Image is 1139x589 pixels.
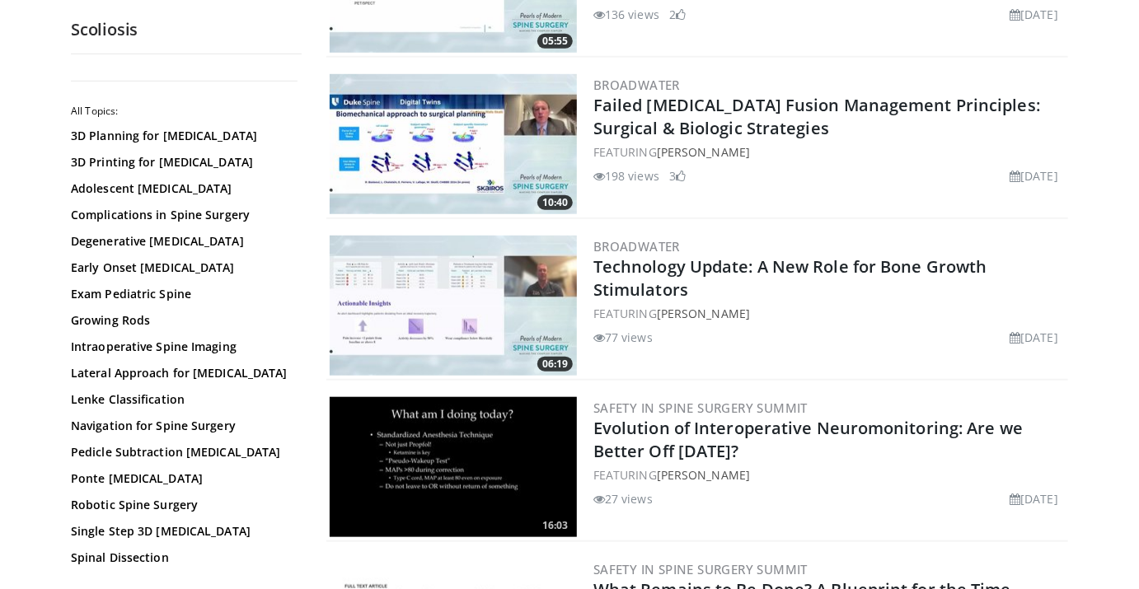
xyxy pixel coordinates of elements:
h2: Scoliosis [71,19,302,40]
a: 10:40 [330,74,577,214]
span: 05:55 [537,34,573,49]
h2: All Topics: [71,105,298,118]
img: c0b8e674-3b76-4d2f-b469-30976bfb2bb1.300x170_q85_crop-smart_upscale.jpg [330,74,577,214]
span: 06:19 [537,357,573,372]
a: Early Onset [MEDICAL_DATA] [71,259,293,276]
a: Spinal Dissection [71,549,293,566]
a: Failed [MEDICAL_DATA] Fusion Management Principles: Surgical & Biologic Strategies [593,94,1040,139]
span: 16:03 [537,518,573,533]
a: Pedicle Subtraction [MEDICAL_DATA] [71,444,293,460]
li: 27 views [593,490,653,507]
a: Lenke Classification [71,391,293,408]
a: Single Step 3D [MEDICAL_DATA] [71,523,293,540]
a: Safety in Spine Surgery Summit [593,561,808,577]
a: Navigation for Spine Surgery [71,418,293,434]
a: Ponte [MEDICAL_DATA] [71,470,293,487]
li: [DATE] [1010,490,1058,507]
li: 2 [669,6,686,23]
a: [PERSON_NAME] [657,144,750,160]
img: 7bd64dd0-f070-4ec8-9003-4a9f073df4b1.300x170_q85_crop-smart_upscale.jpg [330,236,577,376]
li: [DATE] [1010,167,1058,185]
a: Safety in Spine Surgery Summit [593,400,808,416]
a: 06:19 [330,236,577,376]
li: [DATE] [1010,329,1058,346]
a: Evolution of Interoperative Neuromonitoring: Are we Better Off [DATE]? [593,417,1023,462]
a: 3D Planning for [MEDICAL_DATA] [71,128,293,144]
a: [PERSON_NAME] [657,306,750,321]
li: 3 [669,167,686,185]
span: 10:40 [537,195,573,210]
a: [PERSON_NAME] [657,467,750,483]
a: Robotic Spine Surgery [71,497,293,513]
li: 198 views [593,167,659,185]
a: Degenerative [MEDICAL_DATA] [71,233,293,250]
a: Intraoperative Spine Imaging [71,339,293,355]
a: Technology Update: A New Role for Bone Growth Stimulators [593,255,987,301]
li: [DATE] [1010,6,1058,23]
a: BroadWater [593,77,680,93]
div: FEATURING [593,466,1065,484]
a: BroadWater [593,238,680,255]
a: Exam Pediatric Spine [71,286,293,302]
img: 405019ca-bb02-4e7e-ad70-69aa629eeecd.300x170_q85_crop-smart_upscale.jpg [330,397,577,537]
li: 136 views [593,6,659,23]
a: Growing Rods [71,312,293,329]
a: 3D Printing for [MEDICAL_DATA] [71,154,293,171]
a: 16:03 [330,397,577,537]
li: 77 views [593,329,653,346]
div: FEATURING [593,143,1065,161]
div: FEATURING [593,305,1065,322]
a: Lateral Approach for [MEDICAL_DATA] [71,365,293,381]
a: Adolescent [MEDICAL_DATA] [71,180,293,197]
a: Complications in Spine Surgery [71,207,293,223]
